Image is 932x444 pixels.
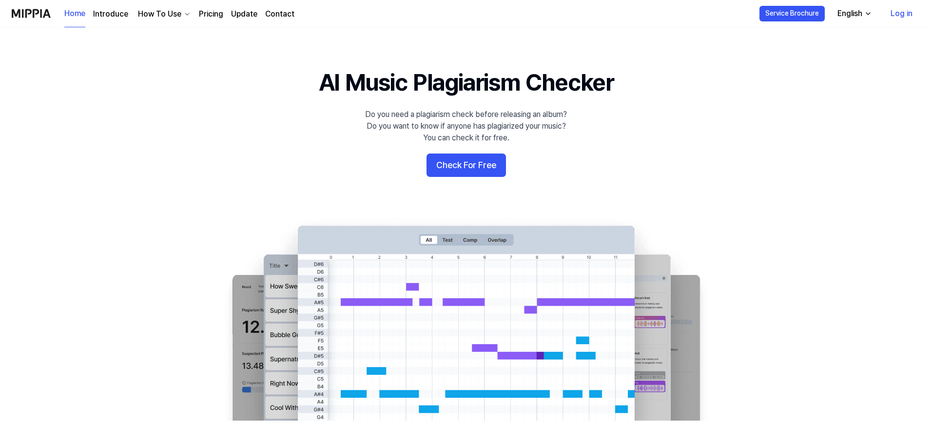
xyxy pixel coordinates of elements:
[136,8,191,20] button: How To Use
[265,8,294,20] a: Contact
[365,109,567,144] div: Do you need a plagiarism check before releasing an album? Do you want to know if anyone has plagi...
[427,154,506,177] button: Check For Free
[759,6,825,21] button: Service Brochure
[830,4,878,23] button: English
[93,8,128,20] a: Introduce
[136,8,183,20] div: How To Use
[231,8,257,20] a: Update
[64,0,85,27] a: Home
[199,8,223,20] a: Pricing
[319,66,614,99] h1: AI Music Plagiarism Checker
[835,8,864,19] div: English
[213,216,719,421] img: main Image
